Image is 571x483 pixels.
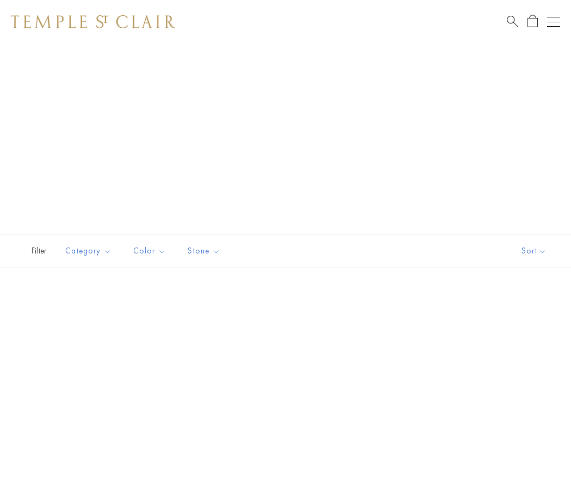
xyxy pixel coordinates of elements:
[11,15,175,28] img: Temple St. Clair
[60,244,120,258] span: Category
[179,239,228,263] button: Stone
[57,239,120,263] button: Category
[527,15,538,28] a: Open Shopping Bag
[128,244,174,258] span: Color
[547,15,560,28] button: Open navigation
[182,244,228,258] span: Stone
[125,239,174,263] button: Color
[497,234,571,268] button: Show sort by
[507,15,518,28] a: Search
